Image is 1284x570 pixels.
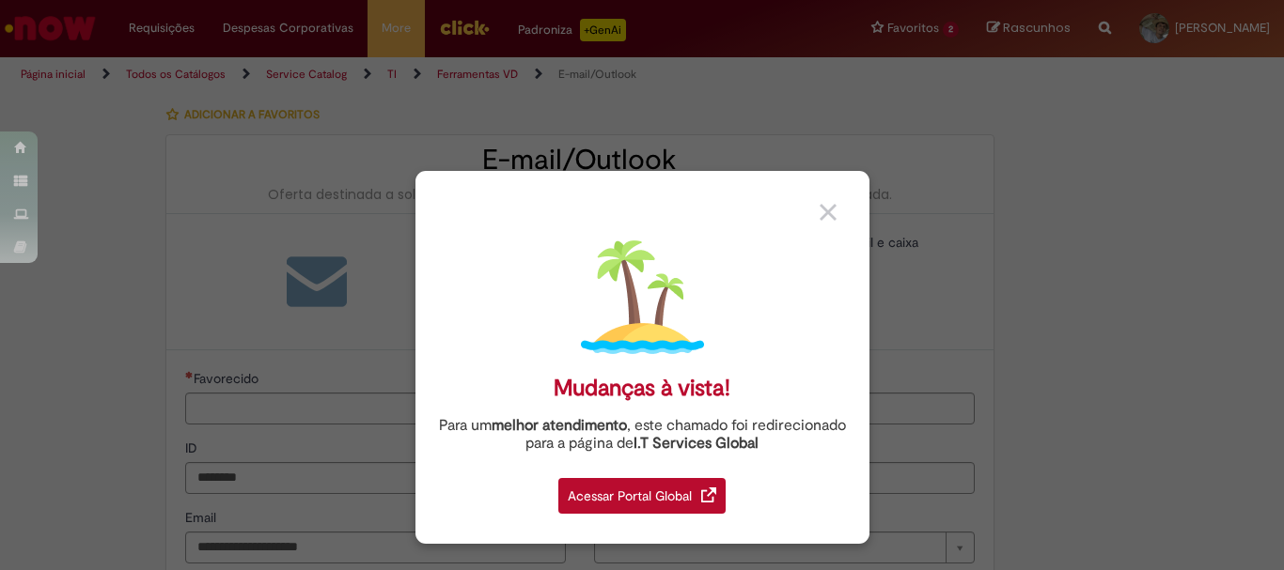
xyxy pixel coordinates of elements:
div: Para um , este chamado foi redirecionado para a página de [430,417,855,453]
img: close_button_grey.png [820,204,837,221]
a: I.T Services Global [634,424,759,453]
div: Acessar Portal Global [558,478,726,514]
a: Acessar Portal Global [558,468,726,514]
strong: melhor atendimento [492,416,627,435]
img: island.png [581,236,704,359]
img: redirect_link.png [701,487,716,502]
div: Mudanças à vista! [554,375,730,402]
